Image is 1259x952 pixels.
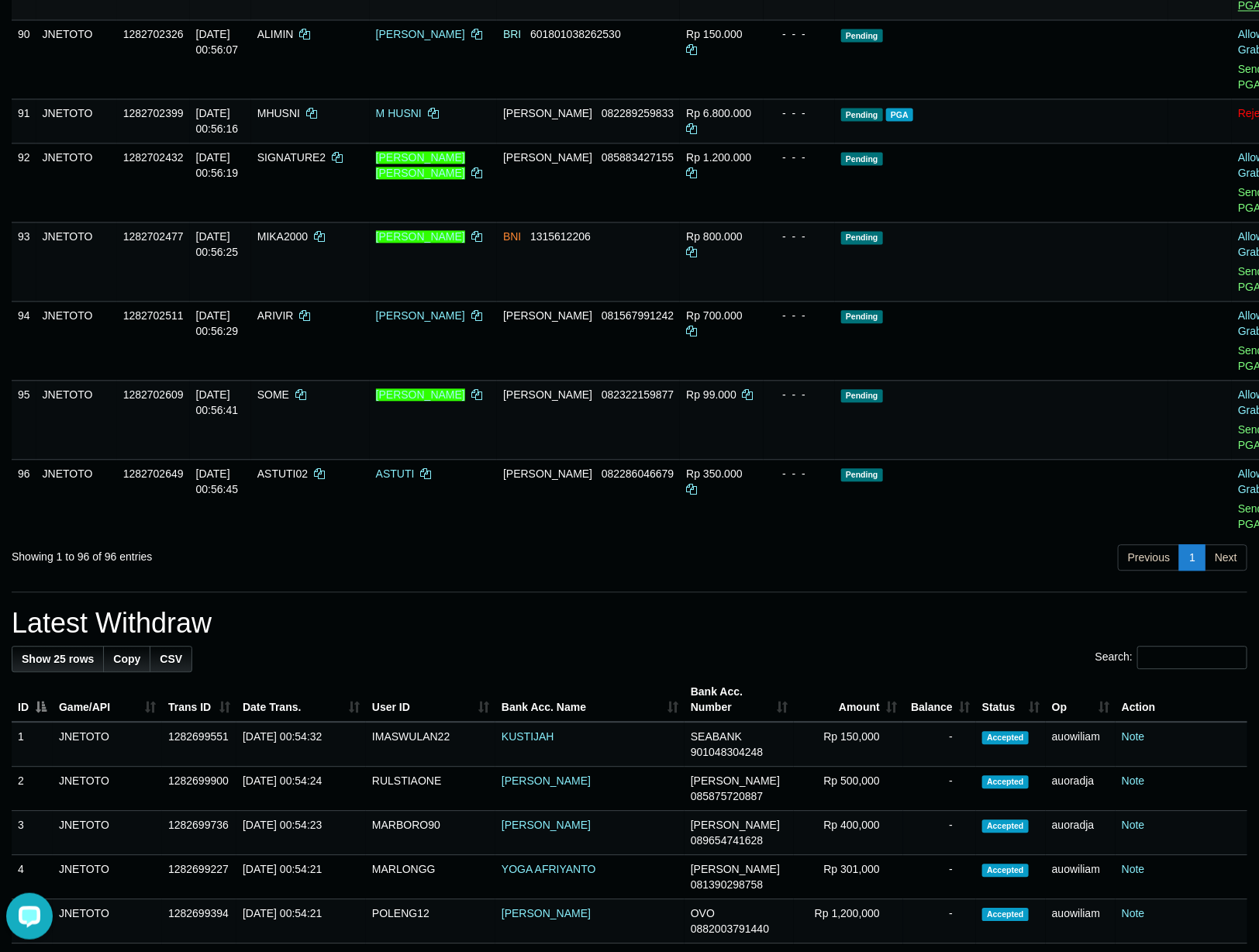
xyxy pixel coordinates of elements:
[841,468,883,481] span: Pending
[794,899,903,943] td: Rp 1,200,000
[602,309,674,322] span: Copy 081567991242 to clipboard
[982,775,1029,788] span: Accepted
[366,899,495,943] td: POLENG12
[257,467,308,480] span: ASTUTI02
[1046,722,1116,767] td: auowiliam
[366,767,495,811] td: RULSTIAONE
[12,98,36,143] td: 91
[162,678,236,722] th: Trans ID: activate to sort column ascending
[196,309,239,337] span: [DATE] 00:56:29
[6,6,53,53] button: Open LiveChat chat widget
[841,389,883,402] span: Pending
[123,388,184,401] span: 1282702609
[123,151,184,164] span: 1282702432
[503,309,592,322] span: [PERSON_NAME]
[903,678,976,722] th: Balance: activate to sort column ascending
[1122,863,1145,875] a: Note
[12,855,53,899] td: 4
[770,387,829,402] div: - - -
[162,767,236,811] td: 1282699900
[691,790,763,802] span: Copy 085875720887 to clipboard
[196,467,239,495] span: [DATE] 00:56:45
[160,653,182,665] span: CSV
[123,28,184,40] span: 1282702326
[1095,646,1247,669] label: Search:
[376,388,465,401] a: [PERSON_NAME]
[686,151,751,164] span: Rp 1.200.000
[502,730,554,743] a: KUSTIJAH
[162,811,236,855] td: 1282699736
[602,467,674,480] span: Copy 082286046679 to clipboard
[12,19,36,98] td: 90
[686,107,751,119] span: Rp 6.800.000
[236,678,366,722] th: Date Trans.: activate to sort column ascending
[236,767,366,811] td: [DATE] 00:54:24
[123,309,184,322] span: 1282702511
[376,309,465,322] a: [PERSON_NAME]
[53,678,162,722] th: Game/API: activate to sort column ascending
[903,767,976,811] td: -
[886,108,913,121] span: PGA
[12,459,36,538] td: 96
[691,819,780,831] span: [PERSON_NAME]
[36,301,117,380] td: JNETOTO
[502,774,591,787] a: [PERSON_NAME]
[602,151,674,164] span: Copy 085883427155 to clipboard
[1179,544,1206,571] a: 1
[691,923,769,935] span: Copy 0882003791440 to clipboard
[376,230,465,243] a: [PERSON_NAME]
[503,388,592,401] span: [PERSON_NAME]
[602,107,674,119] span: Copy 082289259833 to clipboard
[1122,907,1145,919] a: Note
[36,143,117,222] td: JNETOTO
[12,301,36,380] td: 94
[903,811,976,855] td: -
[36,98,117,143] td: JNETOTO
[770,308,829,323] div: - - -
[686,388,736,401] span: Rp 99.000
[12,222,36,301] td: 93
[1118,544,1180,571] a: Previous
[12,380,36,459] td: 95
[366,811,495,855] td: MARBORO90
[236,855,366,899] td: [DATE] 00:54:21
[770,466,829,481] div: - - -
[12,767,53,811] td: 2
[502,819,591,831] a: [PERSON_NAME]
[503,467,592,480] span: [PERSON_NAME]
[495,678,685,722] th: Bank Acc. Name: activate to sort column ascending
[196,230,239,258] span: [DATE] 00:56:25
[686,467,742,480] span: Rp 350.000
[150,646,192,672] a: CSV
[1046,811,1116,855] td: auoradja
[162,899,236,943] td: 1282699394
[770,229,829,244] div: - - -
[841,108,883,121] span: Pending
[376,151,465,179] a: [PERSON_NAME] [PERSON_NAME]
[36,380,117,459] td: JNETOTO
[236,722,366,767] td: [DATE] 00:54:32
[794,811,903,855] td: Rp 400,000
[1122,819,1145,831] a: Note
[503,28,521,40] span: BRI
[686,309,742,322] span: Rp 700.000
[376,107,422,119] a: M HUSNI
[794,767,903,811] td: Rp 500,000
[903,855,976,899] td: -
[1122,730,1145,743] a: Note
[1137,646,1247,669] input: Search:
[691,774,780,787] span: [PERSON_NAME]
[1046,678,1116,722] th: Op: activate to sort column ascending
[123,467,184,480] span: 1282702649
[196,151,239,179] span: [DATE] 00:56:19
[1116,678,1247,722] th: Action
[162,855,236,899] td: 1282699227
[257,230,308,243] span: MIKA2000
[366,678,495,722] th: User ID: activate to sort column ascending
[53,811,162,855] td: JNETOTO
[530,28,621,40] span: Copy 601801038262530 to clipboard
[53,899,162,943] td: JNETOTO
[36,222,117,301] td: JNETOTO
[196,388,239,416] span: [DATE] 00:56:41
[236,811,366,855] td: [DATE] 00:54:23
